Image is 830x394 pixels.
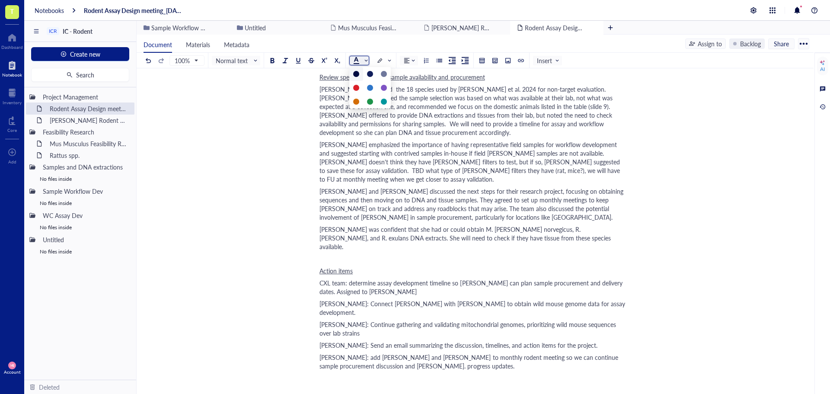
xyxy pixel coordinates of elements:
div: Rattus spp. [46,149,131,161]
div: No files inside [26,173,134,185]
div: No files inside [26,246,134,258]
div: Backlog [740,39,761,48]
span: [PERSON_NAME] reviewed the 18 species used by [PERSON_NAME] et al. 2024 for non-target evaluation... [319,85,614,137]
span: [PERSON_NAME] and [PERSON_NAME] discussed the next steps for their research project, focusing on ... [319,187,625,221]
a: Dashboard [1,31,23,50]
span: Document [144,40,172,49]
span: Create new [70,51,100,58]
div: No files inside [26,221,134,234]
span: [PERSON_NAME] was confident that she had or could obtain M. [PERSON_NAME] norvegicus, R. [PERSON_... [319,225,613,251]
div: Samples and DNA extractions [39,161,131,173]
span: [PERSON_NAME]: Send an email summarizing the discussion, timelines, and action items for the proj... [319,341,597,349]
div: Assign to [698,39,722,48]
span: [PERSON_NAME]: Continue gathering and validating mitochondrial genomes, prioritizing wild mouse s... [319,320,618,337]
div: Project Management [39,91,131,103]
div: Rodent Assay Design meeting_[DATE] [46,103,131,115]
div: Dashboard [1,45,23,50]
div: WC Assay Dev [39,209,131,221]
div: [PERSON_NAME] Rodent Test Full Proposal [46,114,131,126]
span: IC - Rodent [63,27,93,35]
span: [PERSON_NAME]: Connect [PERSON_NAME] with [PERSON_NAME] to obtain wild mouse genome data for assa... [319,299,627,317]
a: Notebook [2,58,22,77]
button: Share [768,38,795,49]
div: Deleted [39,382,60,392]
span: Metadata [224,40,249,49]
div: Notebook [2,72,22,77]
span: MB [10,364,14,367]
div: Core [7,128,17,133]
div: Account [4,369,21,375]
span: [PERSON_NAME]: add [PERSON_NAME] and [PERSON_NAME] to monthly rodent meeting so we can continue s... [319,353,620,370]
a: Core [7,114,17,133]
span: T [10,6,14,16]
div: No files inside [26,197,134,209]
span: [PERSON_NAME] emphasized the importance of having representative field samples for workflow devel... [319,140,622,183]
span: Review specificity testing, sample availability and procurement [319,73,485,81]
span: Action items [319,266,353,275]
span: CXL team: determine assay development timeline so [PERSON_NAME] can plan sample procurement and d... [319,279,624,296]
div: Untitled [39,234,131,246]
a: Notebooks [35,6,64,14]
div: Sample Workflow Dev [39,185,131,197]
span: Insert [537,57,560,64]
span: Normal text [216,57,258,64]
span: Materials [186,40,210,49]
div: Feasibility Research [39,126,131,138]
button: Create new [31,47,129,61]
button: Search [31,68,129,82]
a: Rodent Assay Design meeting_[DATE] [84,6,182,14]
span: Search [76,71,94,78]
span: Share [774,40,789,48]
div: Mus Musculus Feasibility Research [46,138,131,150]
div: Add [8,159,16,164]
span: 100% [175,57,198,64]
div: AI [820,66,825,73]
div: ICR [49,28,57,34]
a: Inventory [3,86,22,105]
div: Inventory [3,100,22,105]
